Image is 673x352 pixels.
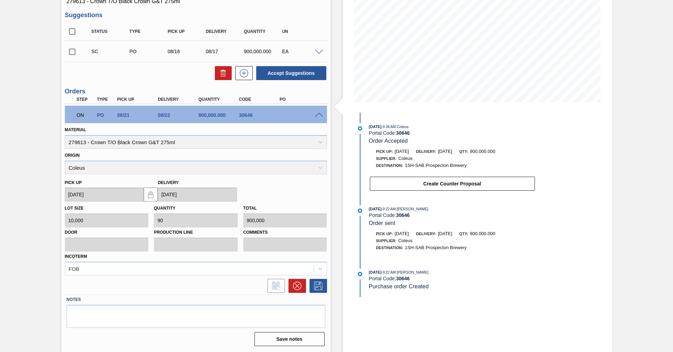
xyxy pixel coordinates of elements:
[65,153,80,158] label: Origin
[147,190,155,199] img: locked
[405,163,467,168] span: 1SH-SAB Prospecton Brewery
[278,97,324,102] div: PO
[395,149,409,154] span: [DATE]
[65,88,327,95] h3: Orders
[398,156,412,161] span: Coleus
[470,149,495,154] span: 900,000.000
[65,188,144,202] input: mm/dd/yyyy
[376,232,393,236] span: Pick up:
[376,149,393,154] span: Pick up:
[75,107,96,123] div: Negotiating Order
[369,276,535,281] div: Portal Code:
[280,29,323,34] div: UN
[237,97,283,102] div: Code
[166,49,208,54] div: 08/16/2025
[376,156,397,161] span: Supplier:
[243,206,257,211] label: Total
[416,149,436,154] span: Delivery:
[90,29,132,34] div: Status
[438,149,452,154] span: [DATE]
[369,283,429,289] span: Purchase order Created
[396,130,410,136] strong: 30646
[204,29,246,34] div: Delivery
[254,332,325,346] button: Save notes
[376,246,403,250] span: Destination:
[459,149,468,154] span: Qty:
[396,270,429,274] span: : [PERSON_NAME]
[65,227,149,238] label: Door
[398,238,412,243] span: Coleus
[253,65,327,81] div: Accept Suggestions
[369,138,408,144] span: Order Accepted
[65,206,84,211] label: Lot size
[470,231,495,236] span: 900,000.000
[396,125,409,129] span: : Coleus
[358,209,362,213] img: atual
[369,207,381,211] span: [DATE]
[438,231,452,236] span: [DATE]
[144,188,158,202] button: locked
[77,112,94,118] p: ON
[156,112,202,118] div: 08/22/2025
[376,163,403,168] span: Destination:
[358,126,362,131] img: atual
[156,97,202,102] div: Delivery
[376,239,397,243] span: Supplier:
[242,29,285,34] div: Quantity
[459,232,468,236] span: Qty:
[211,66,232,80] div: Delete Suggestions
[395,231,409,236] span: [DATE]
[369,220,395,226] span: Order sent
[65,12,327,19] h3: Suggestions
[95,97,116,102] div: Type
[243,227,327,238] label: Comments
[306,279,327,293] div: Save Order
[67,295,325,305] label: Notes
[396,276,410,281] strong: 30646
[382,207,396,211] span: - 9:22 AM
[158,188,237,202] input: mm/dd/yyyy
[264,279,285,293] div: Inform order change
[69,266,80,272] div: FOB
[115,97,161,102] div: Pick up
[232,66,253,80] div: New suggestion
[369,270,381,274] span: [DATE]
[256,66,326,80] button: Accept Suggestions
[416,232,436,236] span: Delivery:
[65,180,82,185] label: Pick up
[358,272,362,276] img: atual
[369,130,535,136] div: Portal Code:
[197,97,242,102] div: Quantity
[204,49,246,54] div: 08/17/2025
[90,49,132,54] div: Suggestion Created
[396,207,429,211] span: : [PERSON_NAME]
[237,112,283,118] div: 30646
[197,112,242,118] div: 900,000.000
[285,279,306,293] div: Cancel Order
[382,125,396,129] span: - 9:38 AM
[128,29,170,34] div: Type
[280,49,323,54] div: EA
[369,125,381,129] span: [DATE]
[166,29,208,34] div: Pick up
[370,177,535,191] button: Create Counter Proposal
[158,180,179,185] label: Delivery
[128,49,170,54] div: Purchase order
[75,97,96,102] div: Step
[369,212,535,218] div: Portal Code:
[154,206,175,211] label: Quantity
[242,49,285,54] div: 900,000.000
[396,212,410,218] strong: 30646
[95,112,116,118] div: Purchase order
[65,127,86,132] label: Material
[65,254,87,259] label: Incoterm
[115,112,161,118] div: 08/21/2025
[405,245,467,250] span: 1SH-SAB Prospecton Brewery
[154,227,238,238] label: Production Line
[382,270,396,274] span: - 9:22 AM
